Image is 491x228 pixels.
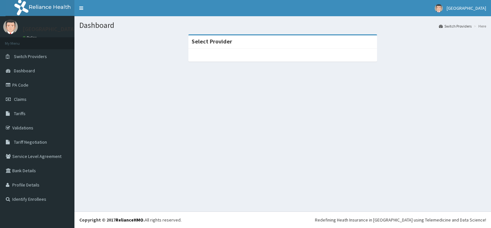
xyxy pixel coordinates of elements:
[14,54,47,59] span: Switch Providers
[447,5,486,11] span: [GEOGRAPHIC_DATA]
[3,19,18,34] img: User Image
[315,217,486,223] div: Redefining Heath Insurance in [GEOGRAPHIC_DATA] using Telemedicine and Data Science!
[435,4,443,12] img: User Image
[74,211,491,228] footer: All rights reserved.
[116,217,143,223] a: RelianceHMO
[14,96,27,102] span: Claims
[14,68,35,74] span: Dashboard
[14,111,26,116] span: Tariffs
[23,35,38,40] a: Online
[79,217,145,223] strong: Copyright © 2017 .
[79,21,486,30] h1: Dashboard
[14,139,47,145] span: Tariff Negotiation
[439,23,472,29] a: Switch Providers
[192,38,232,45] strong: Select Provider
[23,26,76,32] p: [GEOGRAPHIC_DATA]
[472,23,486,29] li: Here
